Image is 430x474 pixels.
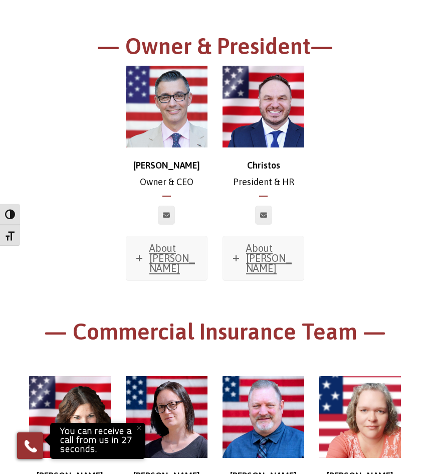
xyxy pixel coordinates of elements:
p: Owner & CEO [126,157,207,190]
a: About [PERSON_NAME] [126,236,207,280]
img: d30fe02f-70d5-4880-bc87-19dbce6882f2 [319,376,401,458]
span: About [PERSON_NAME] [149,242,195,274]
p: You can receive a call from us in 27 seconds. [53,425,143,456]
strong: Christos [247,160,280,171]
button: Close [128,417,150,439]
h1: — Owner & President— [29,32,401,66]
img: Stephanie_500x500 [29,376,111,458]
img: chris-500x500 (1) [126,66,207,147]
span: About [PERSON_NAME] [246,242,292,274]
strong: [PERSON_NAME] [133,160,200,171]
img: Phone icon [23,438,39,454]
img: Ross-web [223,376,304,458]
a: About [PERSON_NAME] [223,236,304,280]
p: President & HR [223,157,304,190]
h1: — Commercial Insurance Team — [29,317,401,352]
img: Christos_500x500 [223,66,304,147]
img: Jessica (1) [126,376,207,458]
